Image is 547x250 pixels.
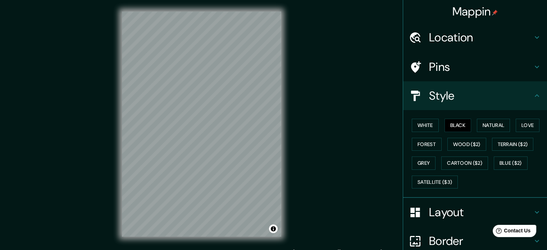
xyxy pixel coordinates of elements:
button: Terrain ($2) [492,138,534,151]
h4: Style [429,88,533,103]
div: Pins [403,53,547,81]
h4: Border [429,234,533,248]
iframe: Help widget launcher [483,222,539,242]
canvas: Map [122,12,281,237]
button: Blue ($2) [494,156,528,170]
h4: Pins [429,60,533,74]
button: Love [516,119,539,132]
button: Satellite ($3) [412,176,458,189]
h4: Location [429,30,533,45]
button: Natural [477,119,510,132]
button: White [412,119,439,132]
div: Location [403,23,547,52]
h4: Layout [429,205,533,219]
button: Forest [412,138,442,151]
button: Toggle attribution [269,224,278,233]
button: Wood ($2) [447,138,486,151]
button: Black [445,119,471,132]
h4: Mappin [452,4,498,19]
button: Cartoon ($2) [441,156,488,170]
img: pin-icon.png [492,10,498,15]
div: Style [403,81,547,110]
div: Layout [403,198,547,227]
button: Grey [412,156,436,170]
